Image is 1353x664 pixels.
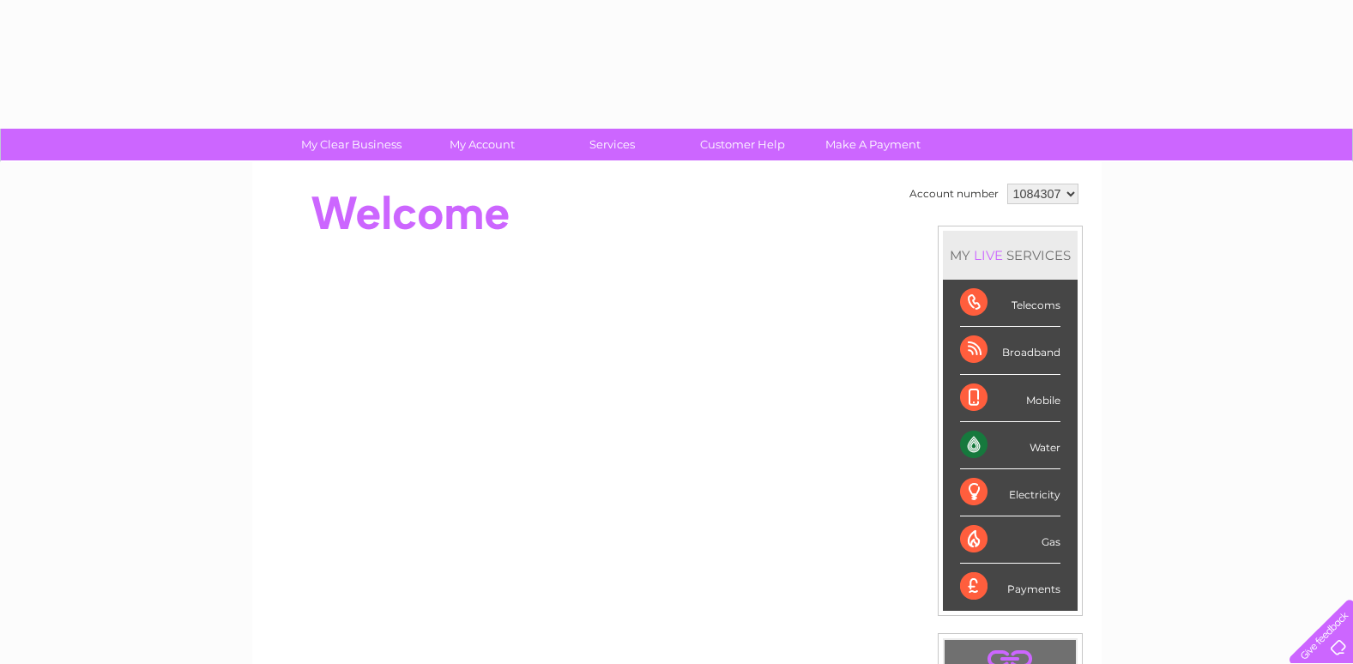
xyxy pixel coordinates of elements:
a: Make A Payment [802,129,944,160]
div: MY SERVICES [943,231,1078,280]
a: Services [541,129,683,160]
div: Mobile [960,375,1060,422]
div: Water [960,422,1060,469]
div: Electricity [960,469,1060,516]
div: Broadband [960,327,1060,374]
a: My Clear Business [281,129,422,160]
div: Telecoms [960,280,1060,327]
div: LIVE [970,247,1006,263]
div: Payments [960,564,1060,610]
a: Customer Help [672,129,813,160]
td: Account number [905,179,1003,208]
a: My Account [411,129,553,160]
div: Gas [960,516,1060,564]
